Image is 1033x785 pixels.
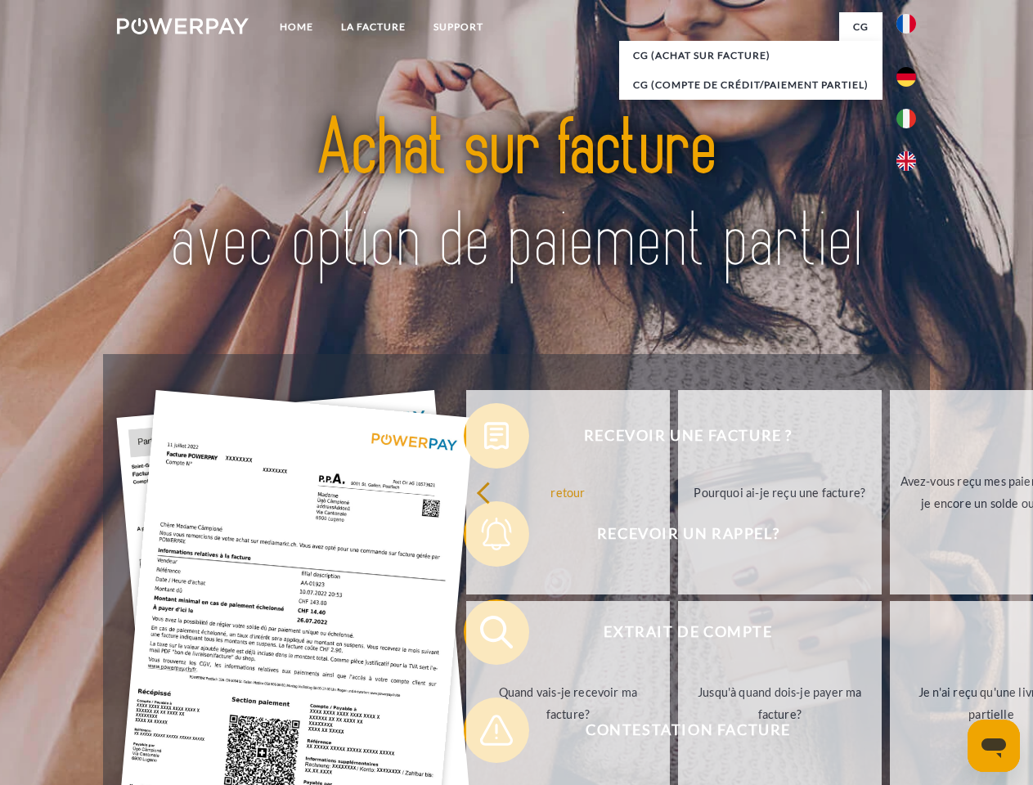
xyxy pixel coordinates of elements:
a: CG (Compte de crédit/paiement partiel) [619,70,883,100]
img: fr [896,14,916,34]
img: de [896,67,916,87]
img: title-powerpay_fr.svg [156,78,877,313]
div: Pourquoi ai-je reçu une facture? [688,481,872,503]
a: Support [420,12,497,42]
a: Home [266,12,327,42]
div: Jusqu'à quand dois-je payer ma facture? [688,681,872,725]
a: CG [839,12,883,42]
a: LA FACTURE [327,12,420,42]
img: it [896,109,916,128]
iframe: Bouton de lancement de la fenêtre de messagerie [968,720,1020,772]
div: Quand vais-je recevoir ma facture? [476,681,660,725]
div: retour [476,481,660,503]
img: logo-powerpay-white.svg [117,18,249,34]
a: CG (achat sur facture) [619,41,883,70]
img: en [896,151,916,171]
